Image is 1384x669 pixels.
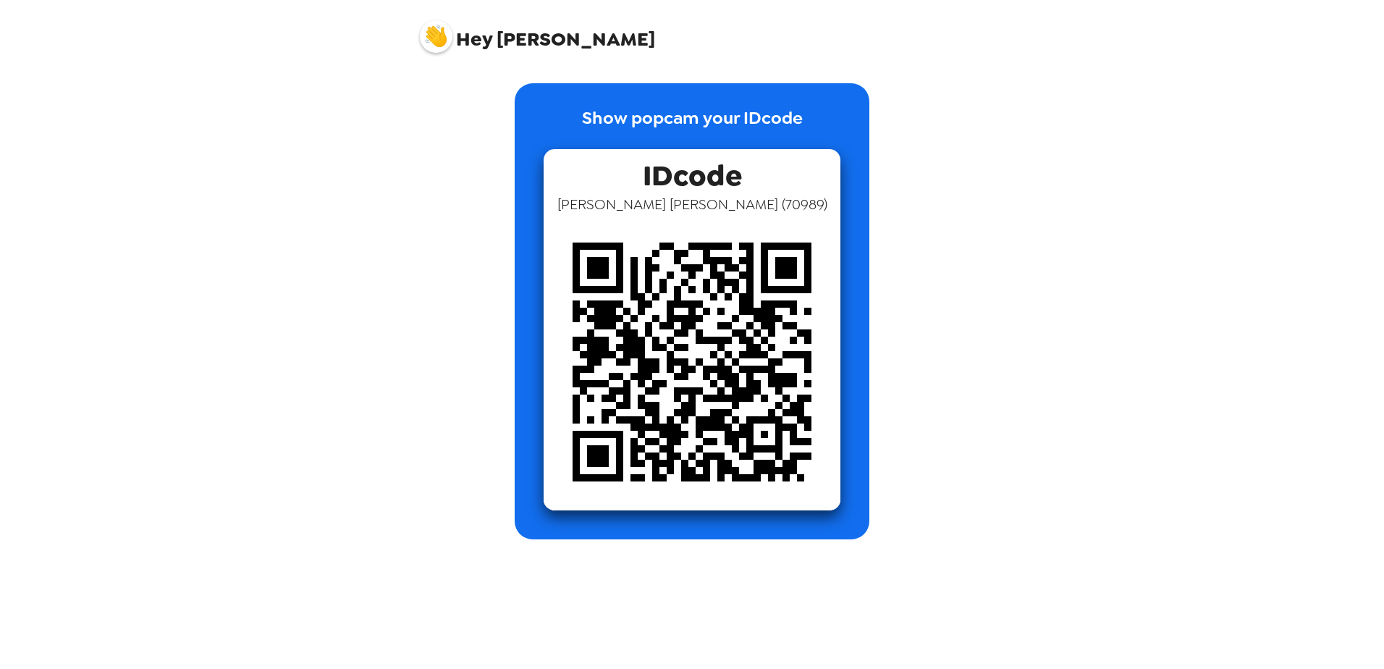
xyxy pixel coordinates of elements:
[557,195,827,214] span: [PERSON_NAME] [PERSON_NAME] ( 70989 )
[582,105,803,149] p: Show popcam your IDcode
[643,149,742,195] span: IDcode
[544,214,840,510] img: qr code
[456,26,492,52] span: Hey
[420,13,655,49] span: [PERSON_NAME]
[420,20,452,53] img: profile pic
